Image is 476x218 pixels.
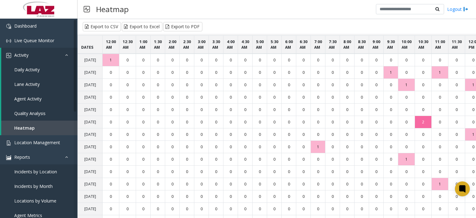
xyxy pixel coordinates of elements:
[165,128,180,141] td: 0
[355,79,369,91] td: 0
[384,128,398,141] td: 0
[384,153,398,166] td: 0
[253,153,267,166] td: 0
[398,79,415,91] td: 1
[103,36,119,54] th: 12:00 AM
[194,36,209,54] th: 3:00 AM
[369,128,384,141] td: 0
[6,155,11,160] img: 'icon'
[447,6,468,12] a: Logout
[223,116,238,128] td: 0
[165,54,180,66] td: 0
[432,104,448,116] td: 0
[369,104,384,116] td: 0
[282,91,296,104] td: 0
[84,2,90,17] img: pageIcon
[355,36,369,54] th: 8:30 AM
[14,52,29,58] span: Activity
[253,36,267,54] th: 5:00 AM
[311,79,325,91] td: 0
[223,91,238,104] td: 0
[311,104,325,116] td: 0
[194,91,209,104] td: 0
[163,22,202,31] button: Export to PDF
[136,79,151,91] td: 0
[194,104,209,116] td: 0
[238,141,253,153] td: 0
[1,91,77,106] a: Agent Activity
[14,38,54,43] span: Live Queue Monitor
[1,62,77,77] a: Daily Activity
[448,128,465,141] td: 0
[253,79,267,91] td: 0
[415,79,432,91] td: 0
[340,104,355,116] td: 0
[209,54,223,66] td: 0
[325,153,340,166] td: 0
[267,153,282,166] td: 0
[180,116,194,128] td: 0
[238,79,253,91] td: 0
[209,128,223,141] td: 0
[194,166,209,178] td: 0
[384,66,398,79] td: 1
[238,128,253,141] td: 0
[296,66,311,79] td: 0
[282,128,296,141] td: 0
[448,54,465,66] td: 0
[355,91,369,104] td: 0
[253,91,267,104] td: 0
[78,153,103,166] td: [DATE]
[1,121,77,135] a: Heatmap
[282,36,296,54] th: 6:00 AM
[14,67,40,73] span: Daily Activity
[119,66,136,79] td: 0
[119,91,136,104] td: 0
[119,54,136,66] td: 0
[282,153,296,166] td: 0
[83,22,121,31] button: Export to CSV
[253,128,267,141] td: 0
[238,104,253,116] td: 0
[14,96,42,102] span: Agent Activity
[415,36,432,54] th: 10:30 AM
[340,54,355,66] td: 0
[136,153,151,166] td: 0
[296,104,311,116] td: 0
[14,169,57,175] span: Incidents by Location
[223,153,238,166] td: 0
[78,128,103,141] td: [DATE]
[151,36,165,54] th: 1:30 AM
[267,128,282,141] td: 0
[165,141,180,153] td: 0
[340,91,355,104] td: 0
[340,36,355,54] th: 8:00 AM
[209,36,223,54] th: 3:30 AM
[282,66,296,79] td: 0
[223,141,238,153] td: 0
[103,79,119,91] td: 0
[103,128,119,141] td: 0
[267,79,282,91] td: 0
[180,54,194,66] td: 0
[14,183,53,189] span: Incidents by Month
[448,36,465,54] th: 11:30 AM
[384,141,398,153] td: 0
[384,91,398,104] td: 0
[151,54,165,66] td: 0
[432,128,448,141] td: 0
[78,166,103,178] td: [DATE]
[151,141,165,153] td: 0
[14,110,46,116] span: Quality Analysis
[165,36,180,54] th: 2:00 AM
[103,153,119,166] td: 0
[398,141,415,153] td: 0
[119,166,136,178] td: 0
[448,153,465,166] td: 0
[253,66,267,79] td: 0
[325,91,340,104] td: 0
[223,54,238,66] td: 0
[448,116,465,128] td: 0
[194,54,209,66] td: 0
[311,116,325,128] td: 0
